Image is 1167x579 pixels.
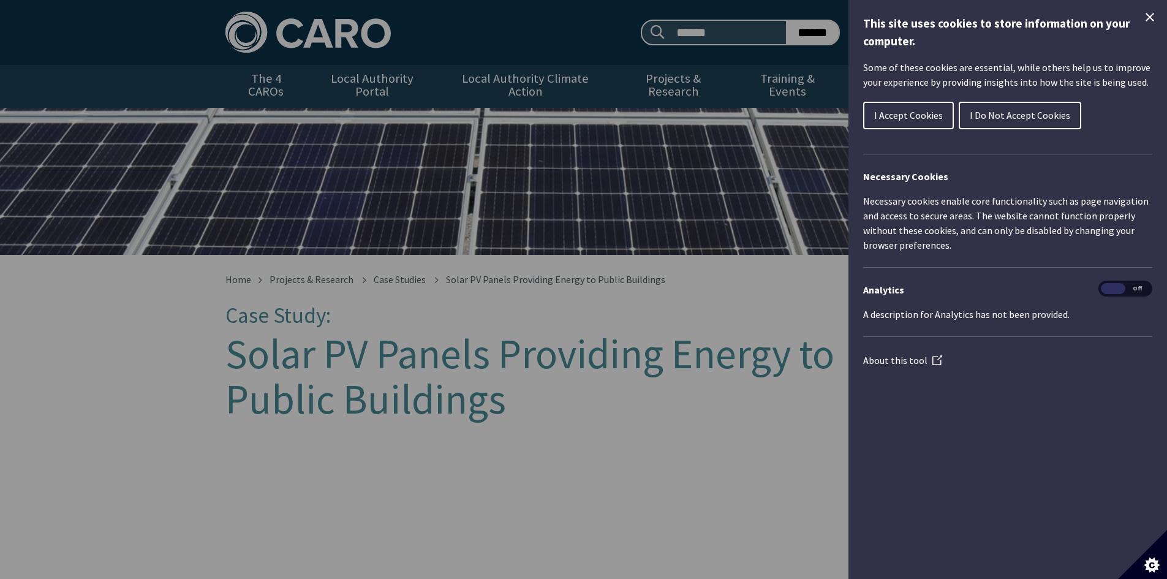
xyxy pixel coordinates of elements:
[863,307,1152,322] p: A description for Analytics has not been provided.
[1118,530,1167,579] button: Set cookie preferences
[863,15,1152,50] h1: This site uses cookies to store information on your computer.
[863,102,954,129] button: I Accept Cookies
[863,60,1152,89] p: Some of these cookies are essential, while others help us to improve your experience by providing...
[863,354,942,366] a: About this tool
[970,109,1070,121] span: I Do Not Accept Cookies
[1142,10,1157,25] button: Close Cookie Control
[1125,283,1150,295] span: Off
[863,282,1152,297] h3: Analytics
[863,194,1152,252] p: Necessary cookies enable core functionality such as page navigation and access to secure areas. T...
[959,102,1081,129] button: I Do Not Accept Cookies
[1101,283,1125,295] span: On
[863,169,1152,184] h2: Necessary Cookies
[874,109,943,121] span: I Accept Cookies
